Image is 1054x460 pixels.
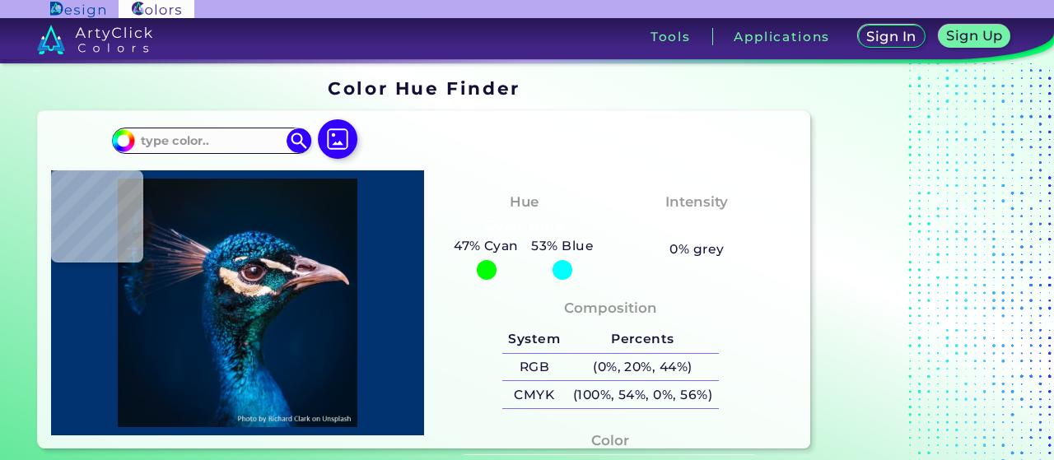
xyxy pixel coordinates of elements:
h5: (100%, 54%, 0%, 56%) [567,381,719,408]
h4: Hue [510,190,539,214]
h4: Composition [564,296,657,320]
a: Sign In [861,26,921,47]
h5: RGB [502,354,567,381]
img: ArtyClick Design logo [50,2,105,17]
h5: CMYK [502,381,567,408]
h5: 47% Cyan [447,235,525,257]
h5: Percents [567,326,719,353]
h4: Intensity [665,190,728,214]
img: icon picture [318,119,357,159]
h4: Color [591,429,629,453]
h5: System [502,326,567,353]
h1: Color Hue Finder [328,76,520,100]
h3: Vibrant [661,216,733,236]
h5: 53% Blue [525,235,600,257]
h5: 0% grey [669,239,724,260]
h3: Applications [734,30,830,43]
img: logo_artyclick_colors_white.svg [37,25,153,54]
h5: Sign In [870,30,914,43]
h5: Sign Up [949,30,1000,42]
h3: Tools [651,30,691,43]
input: type color.. [135,129,288,151]
h3: Cyan-Blue [477,216,570,236]
img: img_pavlin.jpg [59,179,416,427]
h5: (0%, 20%, 44%) [567,354,719,381]
img: icon search [287,128,311,153]
a: Sign Up [942,26,1007,47]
